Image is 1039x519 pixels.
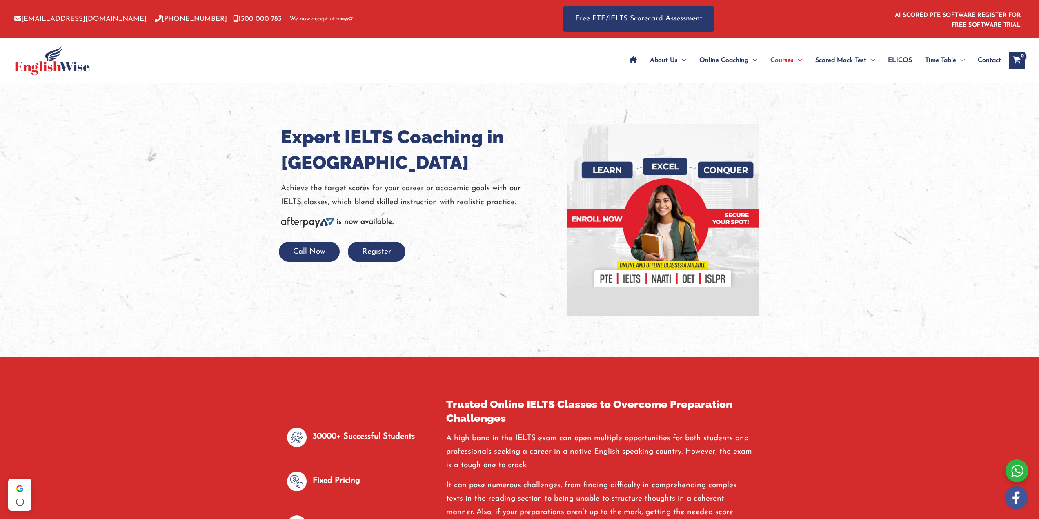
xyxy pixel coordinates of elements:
[678,46,686,75] span: Menu Toggle
[446,398,752,425] h2: Trusted Online IELTS Classes to Overcome Preparation Challenges
[895,12,1021,28] a: AI SCORED PTE SOFTWARE REGISTER FOR FREE SOFTWARE TRIAL
[14,16,147,22] a: [EMAIL_ADDRESS][DOMAIN_NAME]
[290,15,328,23] span: We now accept
[313,430,415,443] p: 30000+ Successful Students
[809,46,881,75] a: Scored Mock TestMenu Toggle
[348,248,405,256] a: Register
[650,46,678,75] span: About Us
[643,46,693,75] a: About UsMenu Toggle
[313,474,360,488] p: Fixed Pricing
[279,242,340,262] button: Call Now
[330,17,353,21] img: Afterpay-Logo
[749,46,757,75] span: Menu Toggle
[794,46,802,75] span: Menu Toggle
[348,242,405,262] button: Register
[446,432,752,472] p: A high band in the IELTS exam can open multiple opportunities for both students and professionals...
[567,124,759,316] img: banner-new-img
[770,46,794,75] span: Courses
[699,46,749,75] span: Online Coaching
[925,46,956,75] span: Time Table
[287,472,307,491] img: null
[287,428,307,447] img: null
[890,6,1025,32] aside: Header Widget 1
[888,46,912,75] span: ELICOS
[866,46,875,75] span: Menu Toggle
[881,46,919,75] a: ELICOS
[563,6,714,32] a: Free PTE/IELTS Scorecard Assessment
[281,124,554,176] h1: Expert IELTS Coaching in [GEOGRAPHIC_DATA]
[764,46,809,75] a: CoursesMenu Toggle
[281,217,334,228] img: Afterpay-Logo
[1005,486,1028,509] img: white-facebook.png
[279,248,340,256] a: Call Now
[815,46,866,75] span: Scored Mock Test
[971,46,1001,75] a: Contact
[14,46,90,75] img: cropped-ew-logo
[155,16,227,22] a: [PHONE_NUMBER]
[336,218,394,226] b: is now available.
[693,46,764,75] a: Online CoachingMenu Toggle
[281,182,554,209] p: Achieve the target scores for your career or academic goals with our IELTS classes, which blend s...
[919,46,971,75] a: Time TableMenu Toggle
[623,46,1001,75] nav: Site Navigation: Main Menu
[1009,52,1025,69] a: View Shopping Cart, empty
[956,46,965,75] span: Menu Toggle
[233,16,282,22] a: 1300 000 783
[978,46,1001,75] span: Contact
